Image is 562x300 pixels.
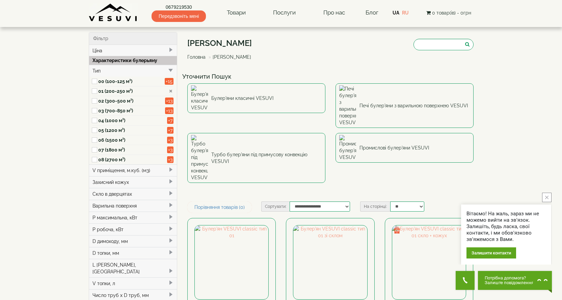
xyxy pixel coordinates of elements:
img: Промислові булер'яни VESUVI [339,135,356,161]
a: Порівняння товарів (0) [187,201,252,213]
a: Послуги [266,5,302,21]
span: Залиште повідомлення [485,280,534,285]
span: Потрібна допомога? [485,276,534,280]
div: Захисний кожух [89,176,177,188]
div: V приміщення, м.куб. (м3) [89,164,177,176]
label: 07 (1800 м³) [98,146,165,153]
button: close button [542,193,552,202]
h1: [PERSON_NAME] [187,39,256,48]
span: 0 товар(ів) - 0грн [432,10,471,16]
div: Ціна [89,45,177,56]
a: UA [393,10,399,16]
div: L [PERSON_NAME], [GEOGRAPHIC_DATA] [89,259,177,277]
div: Варильна поверхня [89,200,177,212]
button: Get Call button [456,271,475,290]
label: Сортувати: [261,201,290,212]
img: Турбо булер'яни під примусову конвекцію VESUVI [191,135,208,181]
img: Завод VESUVI [89,3,138,22]
a: Промислові булер'яни VESUVI Промислові булер'яни VESUVI [336,133,474,163]
span: Передзвоніть мені [152,10,206,22]
a: Булер'яни класичні VESUVI Булер'яни класичні VESUVI [187,83,325,113]
span: +13 [165,107,173,114]
span: +15 [165,78,173,85]
div: Тип [89,65,177,77]
li: [PERSON_NAME] [207,54,251,60]
div: D топки, мм [89,247,177,259]
div: Вітаємо! На жаль, зараз ми не можемо вийти на зв'язок. Залишіть, будь ласка, свої контакти, і ми ... [466,211,546,243]
a: 0679219530 [152,4,206,10]
span: +13 [165,98,173,104]
div: P робоча, кВт [89,223,177,235]
img: Булер'ян VESUVI classic тип 01 [195,225,268,299]
label: 04 (1000 м³) [98,117,165,124]
a: Про нас [317,5,352,21]
div: Характеристики булерьяну [89,56,177,65]
img: Булер'яни класичні VESUVI [191,85,208,111]
a: Турбо булер'яни під примусову конвекцію VESUVI Турбо булер'яни під примусову конвекцію VESUVI [187,133,325,183]
h4: Уточнити Пошук [182,73,479,80]
button: 0 товар(ів) - 0грн [424,9,473,17]
a: RU [402,10,409,16]
label: 03 (700-850 м³) [98,107,165,114]
span: +3 [167,137,173,143]
div: P максимальна, кВт [89,212,177,223]
span: +7 [167,127,173,134]
label: 01 (200-250 м³) [98,88,165,94]
div: Залишити контакти [466,247,516,258]
img: Булер'ян VESUVI classic тип 01 скло + кожух [392,225,466,299]
label: На сторінці: [360,201,390,212]
label: 06 (1500 м³) [98,137,165,143]
img: gift [394,227,400,234]
img: Печі булер'яни з варильною поверхнею VESUVI [339,85,356,126]
div: V топки, л [89,277,177,289]
a: Головна [187,54,206,60]
div: Скло в дверцятах [89,188,177,200]
label: 05 (1200 м³) [98,127,165,134]
a: Печі булер'яни з варильною поверхнею VESUVI Печі булер'яни з варильною поверхнею VESUVI [336,83,474,128]
div: Фільтр [89,32,177,45]
button: Chat button [478,271,552,290]
a: Блог [366,9,378,16]
label: 08 (2700 м³) [98,156,165,163]
img: Булер'ян VESUVI classic тип 01 зі склом [293,225,367,299]
span: +3 [167,156,173,163]
span: +3 [167,146,173,153]
a: Товари [220,5,252,21]
label: 00 (100-125 м³) [98,78,165,85]
label: 02 (300-500 м³) [98,98,165,104]
div: D димоходу, мм [89,235,177,247]
span: +7 [167,117,173,124]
